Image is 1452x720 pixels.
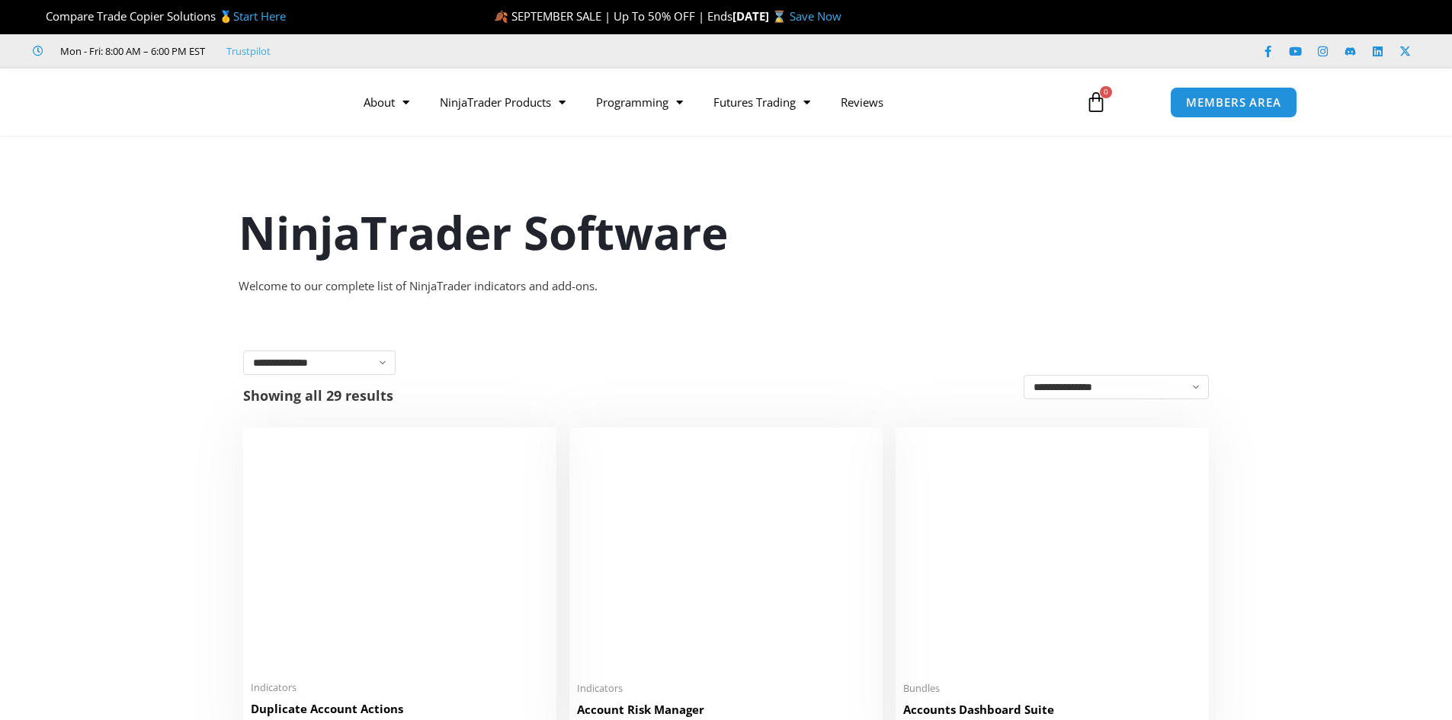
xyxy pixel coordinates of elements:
[903,682,1201,695] span: Bundles
[903,702,1201,718] h2: Accounts Dashboard Suite
[1186,97,1281,108] span: MEMBERS AREA
[239,276,1214,297] div: Welcome to our complete list of NinjaTrader indicators and add-ons.
[348,85,1068,120] nav: Menu
[1063,80,1130,124] a: 0
[348,85,425,120] a: About
[581,85,698,120] a: Programming
[732,8,790,24] strong: [DATE] ⌛
[251,435,549,672] img: Duplicate Account Actions
[251,681,549,694] span: Indicators
[790,8,841,24] a: Save Now
[226,42,271,60] a: Trustpilot
[577,702,875,718] h2: Account Risk Manager
[577,435,875,672] img: Account Risk Manager
[698,85,825,120] a: Futures Trading
[494,8,732,24] span: 🍂 SEPTEMBER SALE | Up To 50% OFF | Ends
[243,389,393,402] p: Showing all 29 results
[903,435,1201,673] img: Accounts Dashboard Suite
[425,85,581,120] a: NinjaTrader Products
[239,200,1214,264] h1: NinjaTrader Software
[251,701,549,717] h2: Duplicate Account Actions
[1024,375,1209,399] select: Shop order
[233,8,286,24] a: Start Here
[56,42,205,60] span: Mon - Fri: 8:00 AM – 6:00 PM EST
[825,85,899,120] a: Reviews
[34,11,45,22] img: 🏆
[1100,86,1112,98] span: 0
[577,682,875,695] span: Indicators
[1170,87,1297,118] a: MEMBERS AREA
[155,75,319,130] img: LogoAI | Affordable Indicators – NinjaTrader
[33,8,286,24] span: Compare Trade Copier Solutions 🥇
